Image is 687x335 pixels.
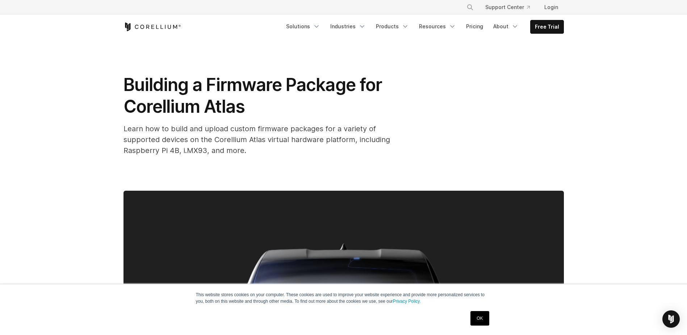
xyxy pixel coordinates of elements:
[372,20,413,33] a: Products
[470,311,489,326] a: OK
[123,74,386,117] span: Building a Firmware Package for Corellium Atlas
[458,1,564,14] div: Navigation Menu
[464,1,477,14] button: Search
[393,299,421,304] a: Privacy Policy.
[662,310,680,328] div: Open Intercom Messenger
[415,20,460,33] a: Resources
[531,20,564,33] a: Free Trial
[123,124,390,155] span: Learn how to build and upload custom firmware packages for a variety of supported devices on the ...
[196,291,491,305] p: This website stores cookies on your computer. These cookies are used to improve your website expe...
[539,1,564,14] a: Login
[123,22,181,31] a: Corellium Home
[282,20,564,34] div: Navigation Menu
[489,20,523,33] a: About
[479,1,536,14] a: Support Center
[326,20,370,33] a: Industries
[282,20,324,33] a: Solutions
[462,20,487,33] a: Pricing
